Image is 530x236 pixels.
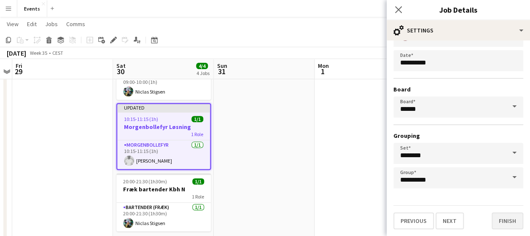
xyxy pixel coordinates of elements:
div: 4 Jobs [196,70,210,76]
div: [DATE] [7,49,26,57]
a: Comms [63,19,89,29]
span: Mon [318,62,329,70]
app-card-role: Morgenbollefyr1/109:00-10:00 (1h)Niclas Stigsen [116,71,211,100]
app-card-role: Morgenbollefyr1/110:15-11:15 (1h)[PERSON_NAME] [117,140,210,169]
div: Settings [387,20,530,40]
span: View [7,20,19,28]
span: Sat [116,62,126,70]
span: 31 [216,67,227,76]
span: 10:15-11:15 (1h) [124,116,158,122]
div: CEST [52,50,63,56]
span: Jobs [45,20,58,28]
span: Edit [27,20,37,28]
span: Comms [66,20,85,28]
app-job-card: Updated10:15-11:15 (1h)1/1Morgenbollefyr Løsning1 RoleMorgenbollefyr1/110:15-11:15 (1h)[PERSON_NAME] [116,103,211,170]
app-card-role: Bartender (Fræk)1/120:00-21:30 (1h30m)Niclas Stigsen [116,203,211,231]
span: 4/4 [196,63,208,69]
span: Week 35 [28,50,49,56]
a: Jobs [42,19,61,29]
div: Updated [117,104,210,111]
h3: Fræk bartender Kbh N [116,185,211,193]
h3: Morgenbollefyr Løsning [117,123,210,131]
h3: Grouping [393,132,523,139]
span: 30 [115,67,126,76]
a: View [3,19,22,29]
h3: Board [393,86,523,93]
span: 1 Role [192,193,204,200]
span: 1 Role [191,131,203,137]
button: Finish [492,212,523,229]
button: Next [436,212,464,229]
span: 1/1 [191,116,203,122]
span: Sun [217,62,227,70]
h3: Job Details [387,4,530,15]
a: Edit [24,19,40,29]
span: 20:00-21:30 (1h30m) [123,178,167,185]
span: Fri [16,62,22,70]
span: 29 [14,67,22,76]
button: Previous [393,212,434,229]
span: 1/1 [192,178,204,185]
span: 1 [317,67,329,76]
button: Events [17,0,47,17]
app-job-card: 20:00-21:30 (1h30m)1/1Fræk bartender Kbh N1 RoleBartender (Fræk)1/120:00-21:30 (1h30m)Niclas Stigsen [116,173,211,231]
